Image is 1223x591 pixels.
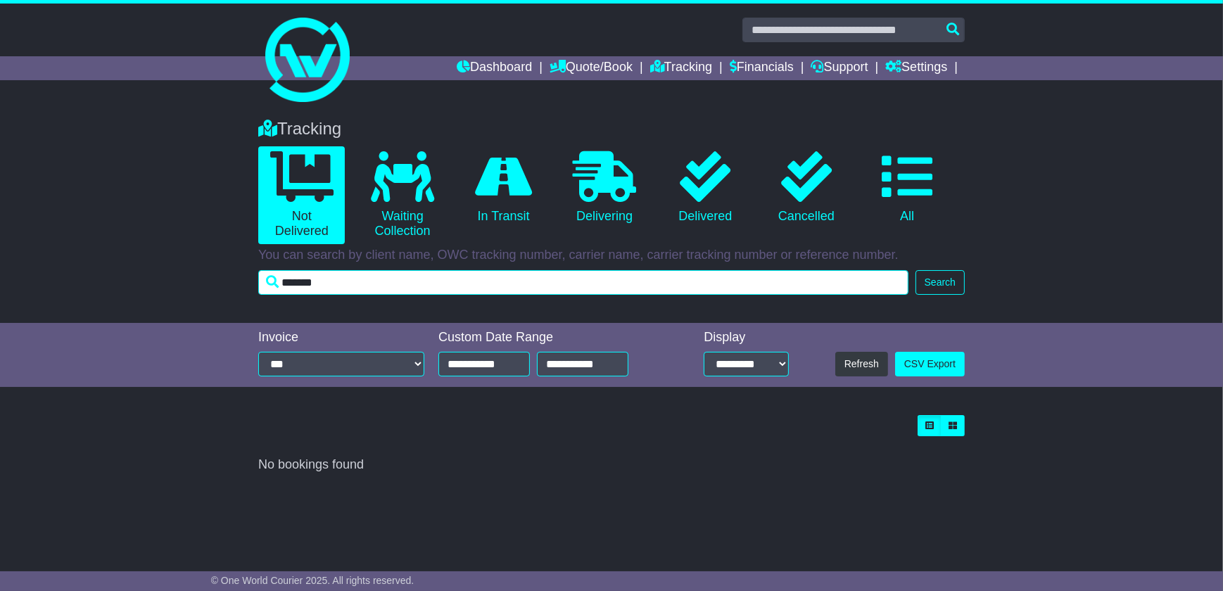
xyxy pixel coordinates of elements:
button: Refresh [835,352,888,376]
span: © One World Courier 2025. All rights reserved. [211,575,414,586]
div: No bookings found [258,457,965,473]
a: Financials [730,56,794,80]
a: Waiting Collection [359,146,445,244]
a: Delivering [561,146,647,229]
a: In Transit [460,146,547,229]
a: Dashboard [457,56,532,80]
a: Not Delivered [258,146,345,244]
a: Cancelled [763,146,849,229]
p: You can search by client name, OWC tracking number, carrier name, carrier tracking number or refe... [258,248,965,263]
a: Settings [885,56,947,80]
a: Tracking [650,56,712,80]
div: Invoice [258,330,424,345]
a: CSV Export [895,352,965,376]
a: Quote/Book [550,56,633,80]
div: Tracking [251,119,972,139]
a: Support [811,56,868,80]
div: Display [704,330,788,345]
button: Search [915,270,965,295]
div: Custom Date Range [438,330,664,345]
a: All [864,146,951,229]
a: Delivered [662,146,749,229]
